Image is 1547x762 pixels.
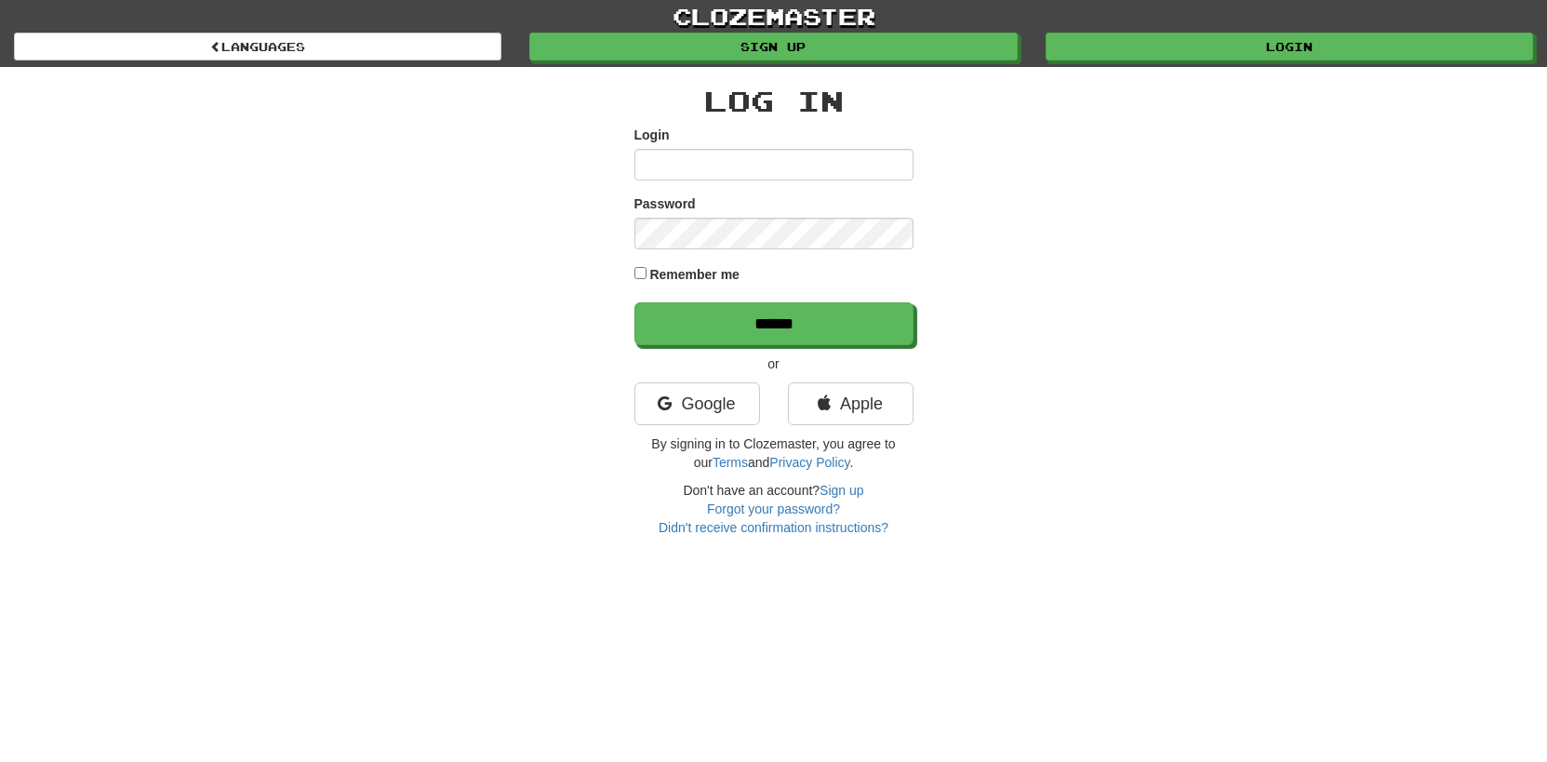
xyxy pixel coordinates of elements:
a: Terms [713,455,748,470]
a: Languages [14,33,501,60]
a: Forgot your password? [707,501,840,516]
p: By signing in to Clozemaster, you agree to our and . [634,434,914,472]
a: Sign up [529,33,1017,60]
a: Google [634,382,760,425]
h2: Log In [634,86,914,116]
a: Privacy Policy [769,455,849,470]
div: Don't have an account? [634,481,914,537]
label: Remember me [649,265,740,284]
a: Sign up [820,483,863,498]
p: or [634,354,914,373]
a: Didn't receive confirmation instructions? [659,520,888,535]
label: Password [634,194,696,213]
a: Login [1046,33,1533,60]
label: Login [634,126,670,144]
a: Apple [788,382,914,425]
